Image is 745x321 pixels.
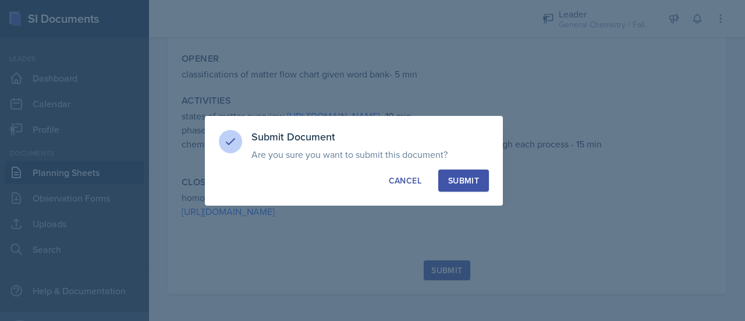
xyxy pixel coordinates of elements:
[251,130,489,144] h3: Submit Document
[389,175,421,186] div: Cancel
[379,170,431,192] button: Cancel
[448,175,479,186] div: Submit
[438,170,489,192] button: Submit
[251,149,489,160] p: Are you sure you want to submit this document?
